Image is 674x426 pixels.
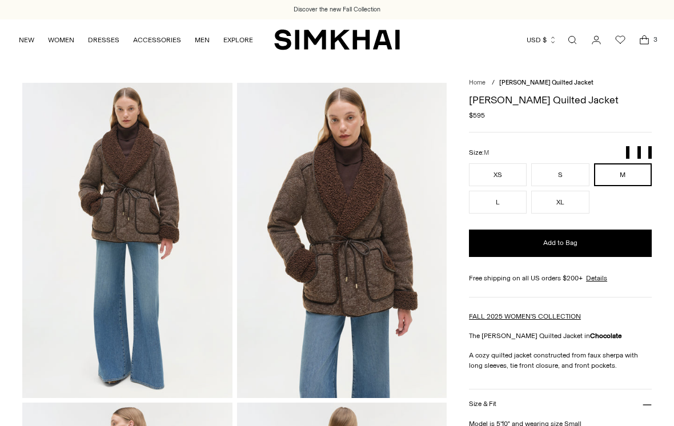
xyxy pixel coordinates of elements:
a: Discover the new Fall Collection [294,5,380,14]
span: 3 [650,34,660,45]
h1: [PERSON_NAME] Quilted Jacket [469,95,652,105]
button: S [531,163,589,186]
a: Home [469,79,486,86]
h3: Size & Fit [469,400,496,408]
span: M [484,149,489,156]
button: L [469,191,527,214]
span: [PERSON_NAME] Quilted Jacket [499,79,593,86]
a: Open search modal [561,29,584,51]
span: Add to Bag [543,238,577,248]
button: XL [531,191,589,214]
a: WOMEN [48,27,74,53]
strong: Chocolate [590,332,622,340]
a: EXPLORE [223,27,253,53]
img: Rorie Quilted Jacket [237,83,447,397]
img: Rorie Quilted Jacket [22,83,232,397]
button: Add to Bag [469,230,652,257]
a: NEW [19,27,34,53]
div: / [492,78,495,88]
button: M [594,163,652,186]
label: Size: [469,147,489,158]
button: USD $ [527,27,557,53]
a: Open cart modal [633,29,656,51]
nav: breadcrumbs [469,78,652,88]
a: FALL 2025 WOMEN'S COLLECTION [469,312,581,320]
a: Details [586,273,607,283]
button: XS [469,163,527,186]
div: Free shipping on all US orders $200+ [469,273,652,283]
a: MEN [195,27,210,53]
button: Size & Fit [469,389,652,419]
p: A cozy quilted jacket constructed from faux sherpa with long sleeves, tie front closure, and fron... [469,350,652,371]
a: SIMKHAI [274,29,400,51]
span: $595 [469,110,485,120]
a: Wishlist [609,29,632,51]
a: DRESSES [88,27,119,53]
p: The [PERSON_NAME] Quilted Jacket in [469,331,652,341]
a: ACCESSORIES [133,27,181,53]
a: Go to the account page [585,29,608,51]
